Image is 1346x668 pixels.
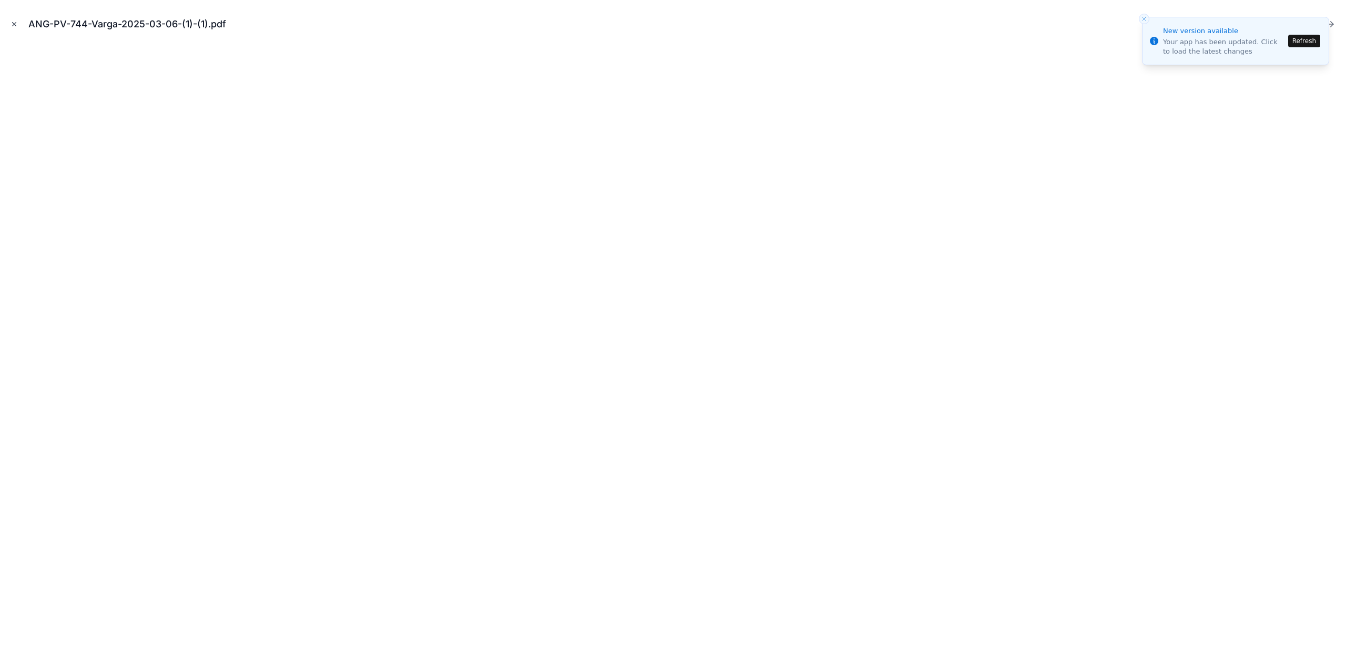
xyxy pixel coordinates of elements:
div: ANG-PV-744-Varga-2025-03-06-(1)-(1).pdf [28,17,234,32]
button: Next file [1323,17,1338,32]
div: New version available [1163,26,1285,36]
button: Close toast [1139,14,1149,24]
div: Your app has been updated. Click to load the latest changes [1163,37,1285,56]
iframe: pdf-iframe [8,44,1338,660]
button: Refresh [1288,35,1320,47]
button: Close modal [8,18,20,30]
